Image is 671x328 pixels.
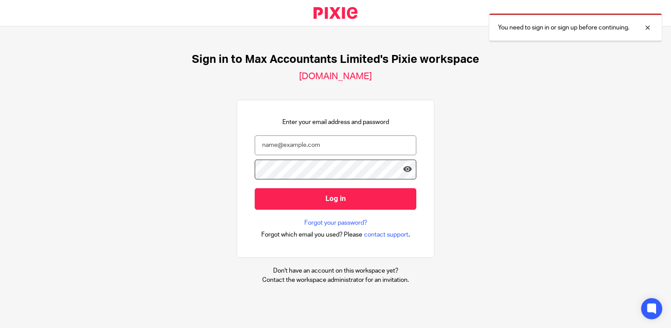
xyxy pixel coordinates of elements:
input: name@example.com [255,135,416,155]
p: Contact the workspace administrator for an invitation. [262,276,409,284]
span: contact support [364,230,408,239]
p: You need to sign in or sign up before continuing. [498,23,629,32]
p: Don't have an account on this workspace yet? [262,266,409,275]
a: Forgot your password? [304,219,367,227]
div: . [261,230,410,240]
h1: Sign in to Max Accountants Limited's Pixie workspace [192,53,479,66]
h2: [DOMAIN_NAME] [299,71,372,82]
p: Enter your email address and password [282,118,389,127]
span: Forgot which email you used? Please [261,230,362,239]
input: Log in [255,188,416,210]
